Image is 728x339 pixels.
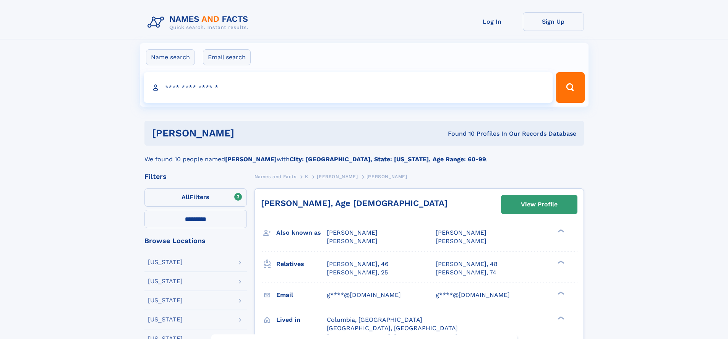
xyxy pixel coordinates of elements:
[305,172,308,181] a: K
[556,229,565,234] div: ❯
[501,195,577,214] a: View Profile
[556,72,584,103] button: Search Button
[276,258,327,271] h3: Relatives
[144,173,247,180] div: Filters
[327,268,388,277] a: [PERSON_NAME], 25
[144,237,247,244] div: Browse Locations
[276,226,327,239] h3: Also known as
[148,278,183,284] div: [US_STATE]
[523,12,584,31] a: Sign Up
[144,72,553,103] input: search input
[327,316,422,323] span: Columbia, [GEOGRAPHIC_DATA]
[261,198,448,208] a: [PERSON_NAME], Age [DEMOGRAPHIC_DATA]
[225,156,277,163] b: [PERSON_NAME]
[556,290,565,295] div: ❯
[317,172,358,181] a: [PERSON_NAME]
[556,260,565,264] div: ❯
[182,193,190,201] span: All
[276,289,327,302] h3: Email
[327,324,458,332] span: [GEOGRAPHIC_DATA], [GEOGRAPHIC_DATA]
[327,237,378,245] span: [PERSON_NAME]
[341,130,576,138] div: Found 10 Profiles In Our Records Database
[146,49,195,65] label: Name search
[148,316,183,323] div: [US_STATE]
[436,237,486,245] span: [PERSON_NAME]
[327,260,389,268] a: [PERSON_NAME], 46
[436,268,496,277] a: [PERSON_NAME], 74
[276,313,327,326] h3: Lived in
[144,188,247,207] label: Filters
[144,12,255,33] img: Logo Names and Facts
[436,229,486,236] span: [PERSON_NAME]
[317,174,358,179] span: [PERSON_NAME]
[462,12,523,31] a: Log In
[366,174,407,179] span: [PERSON_NAME]
[148,297,183,303] div: [US_STATE]
[148,259,183,265] div: [US_STATE]
[203,49,251,65] label: Email search
[436,260,498,268] a: [PERSON_NAME], 48
[327,229,378,236] span: [PERSON_NAME]
[144,146,584,164] div: We found 10 people named with .
[255,172,297,181] a: Names and Facts
[556,315,565,320] div: ❯
[152,128,341,138] h1: [PERSON_NAME]
[305,174,308,179] span: K
[521,196,558,213] div: View Profile
[290,156,486,163] b: City: [GEOGRAPHIC_DATA], State: [US_STATE], Age Range: 60-99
